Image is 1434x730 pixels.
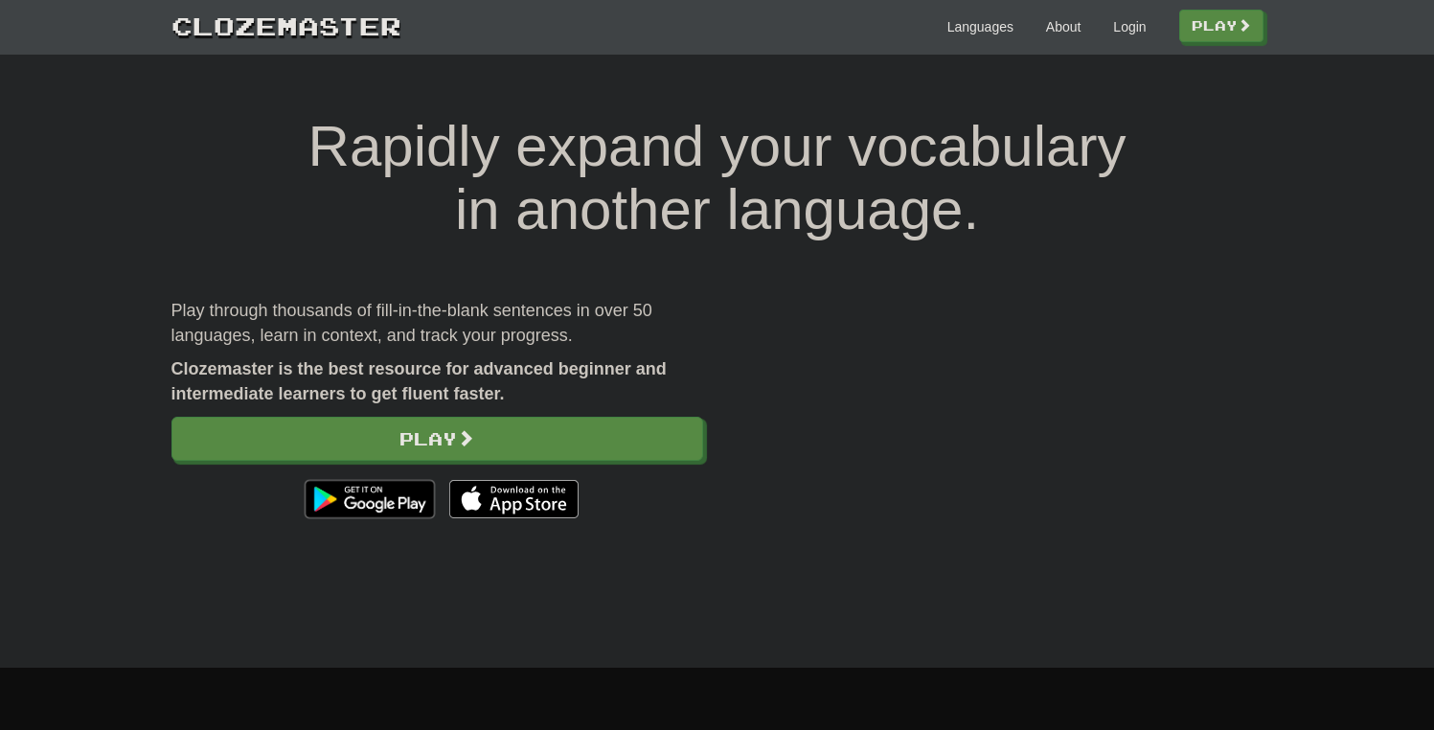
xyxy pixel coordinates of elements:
[449,480,579,518] img: Download_on_the_App_Store_Badge_US-UK_135x40-25178aeef6eb6b83b96f5f2d004eda3bffbb37122de64afbaef7...
[1179,10,1263,42] a: Play
[1113,17,1146,36] a: Login
[295,470,444,528] img: Get it on Google Play
[171,417,703,461] a: Play
[171,299,703,348] p: Play through thousands of fill-in-the-blank sentences in over 50 languages, learn in context, and...
[947,17,1013,36] a: Languages
[171,359,667,403] strong: Clozemaster is the best resource for advanced beginner and intermediate learners to get fluent fa...
[1046,17,1081,36] a: About
[171,8,401,43] a: Clozemaster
